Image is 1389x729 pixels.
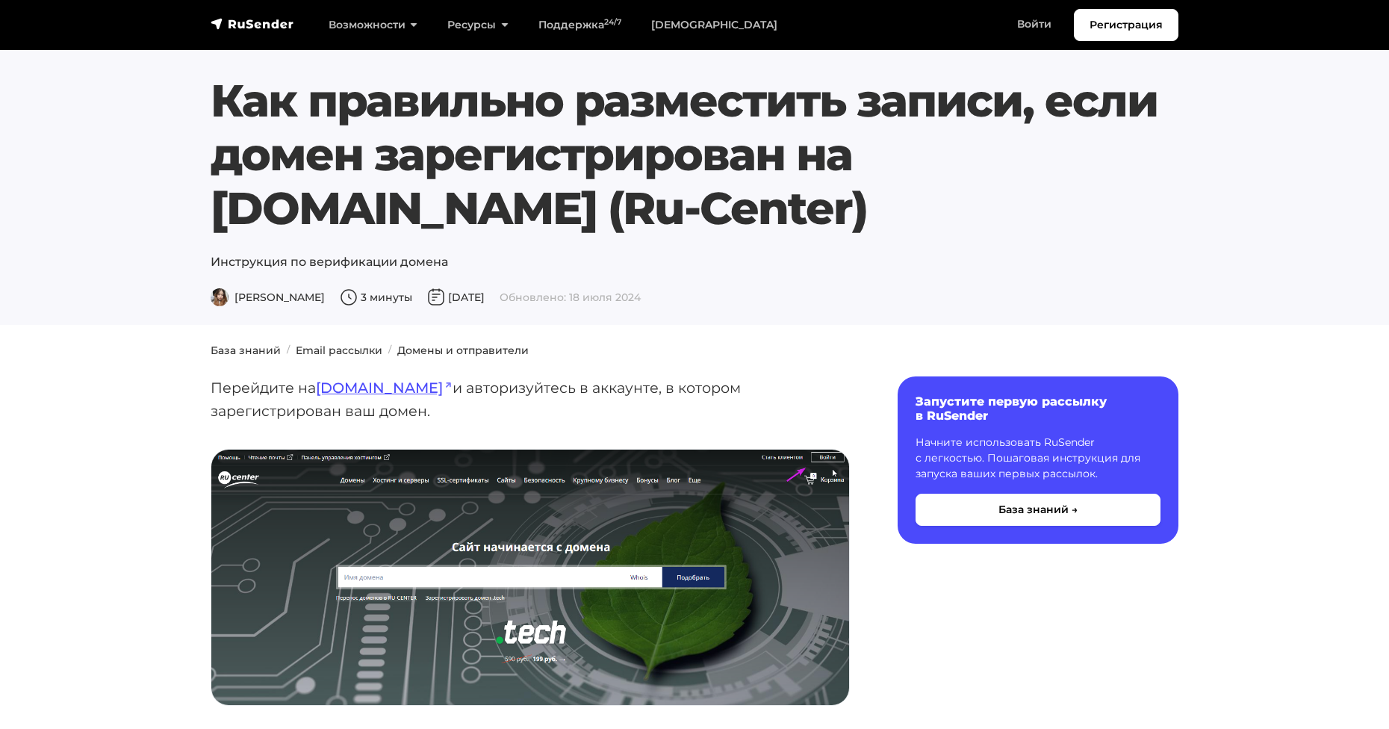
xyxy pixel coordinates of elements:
[211,16,294,31] img: RuSender
[898,376,1178,544] a: Запустите первую рассылку в RuSender Начните использовать RuSender с легкостью. Пошаговая инструк...
[211,376,850,422] p: Перейдите на и авторизуйтесь в аккаунте, в котором зарегистрирован ваш домен.
[427,291,485,304] span: [DATE]
[500,291,641,304] span: Обновлено: 18 июля 2024
[296,344,382,357] a: Email рассылки
[211,253,1178,271] p: Инструкция по верификации домена
[432,10,523,40] a: Ресурсы
[340,291,412,304] span: 3 минуты
[1074,9,1178,41] a: Регистрация
[314,10,432,40] a: Возможности
[316,379,453,397] a: [DOMAIN_NAME]
[211,74,1178,235] h1: Как правильно разместить записи, если домен зарегистрирован на [DOMAIN_NAME] (Ru-Center)
[916,494,1160,526] button: База знаний →
[916,394,1160,423] h6: Запустите первую рассылку в RuSender
[211,291,325,304] span: [PERSON_NAME]
[202,343,1187,359] nav: breadcrumb
[427,288,445,306] img: Дата публикации
[604,17,621,27] sup: 24/7
[1002,9,1066,40] a: Войти
[211,344,281,357] a: База знаний
[397,344,529,357] a: Домены и отправители
[636,10,792,40] a: [DEMOGRAPHIC_DATA]
[916,435,1160,482] p: Начните использовать RuSender с легкостью. Пошаговая инструкция для запуска ваших первых рассылок.
[340,288,358,306] img: Время чтения
[523,10,636,40] a: Поддержка24/7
